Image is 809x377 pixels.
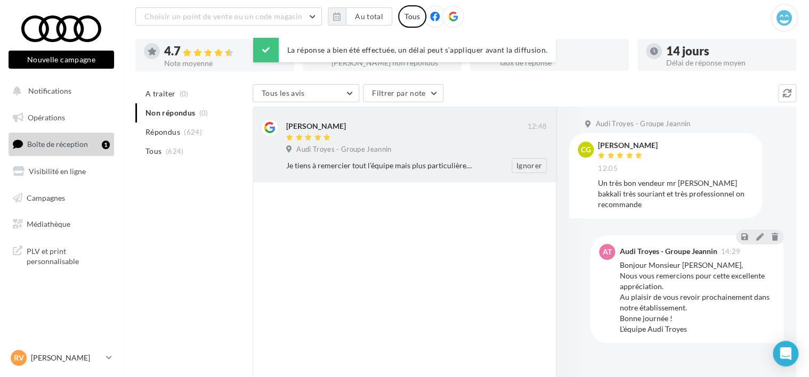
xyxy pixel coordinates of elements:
span: Tous les avis [262,88,305,97]
div: [PERSON_NAME] [598,142,658,149]
span: 14:29 [721,248,740,255]
div: 4.7 [164,45,286,58]
button: Filtrer par note [363,84,443,102]
a: Opérations [6,106,116,129]
span: PLV et print personnalisable [27,244,110,267]
div: Open Intercom Messenger [773,341,798,366]
span: Audi Troyes - Groupe Jeannin [296,145,391,154]
button: Au total [328,7,392,26]
button: Au total [346,7,392,26]
span: Choisir un point de vente ou un code magasin [144,12,302,21]
div: Je tiens à remercier tout l’équipe mais plus particulièrement [PERSON_NAME] pour son professionna... [286,160,478,171]
a: PLV et print personnalisable [6,240,116,271]
span: Répondus [145,127,180,137]
span: AT [603,247,612,257]
div: Taux de réponse [499,59,620,67]
span: Campagnes [27,193,65,202]
span: 12:05 [598,164,618,174]
span: RV [14,353,24,363]
span: Boîte de réception [27,140,88,149]
div: Note moyenne [164,60,286,67]
a: Visibilité en ligne [6,160,116,183]
div: 1 [102,141,110,149]
p: [PERSON_NAME] [31,353,102,363]
span: A traiter [145,88,175,99]
span: Audi Troyes - Groupe Jeannin [595,119,690,129]
div: Un très bon vendeur mr [PERSON_NAME] bakkali très souriant et très professionnel on recommande [598,178,754,210]
div: Bonjour Monsieur [PERSON_NAME], Nous vous remercions pour cette excellente appréciation. Au plais... [619,260,775,334]
button: Tous les avis [253,84,359,102]
button: Ignorer [512,158,547,173]
span: (624) [184,128,202,136]
div: Audi Troyes - Groupe Jeannin [619,248,717,255]
button: Nouvelle campagne [9,51,114,69]
button: Choisir un point de vente ou un code magasin [135,7,322,26]
span: Tous [145,146,161,157]
span: Visibilité en ligne [29,167,86,176]
a: Campagnes [6,187,116,209]
a: Médiathèque [6,213,116,235]
div: La réponse a bien été effectuée, un délai peut s’appliquer avant la diffusion. [253,38,556,62]
a: Boîte de réception1 [6,133,116,155]
span: 12:48 [527,122,547,132]
span: (624) [166,147,184,155]
span: CG [581,144,591,155]
a: RV [PERSON_NAME] [9,348,114,368]
span: Opérations [28,113,65,122]
button: Notifications [6,80,112,102]
div: 14 jours [666,45,788,57]
div: [PERSON_NAME] [286,121,346,132]
div: Tous [398,5,426,28]
span: Médiathèque [27,219,70,228]
div: 100 % [499,45,620,57]
span: (0) [180,89,189,98]
span: Notifications [28,86,71,95]
div: Délai de réponse moyen [666,59,788,67]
